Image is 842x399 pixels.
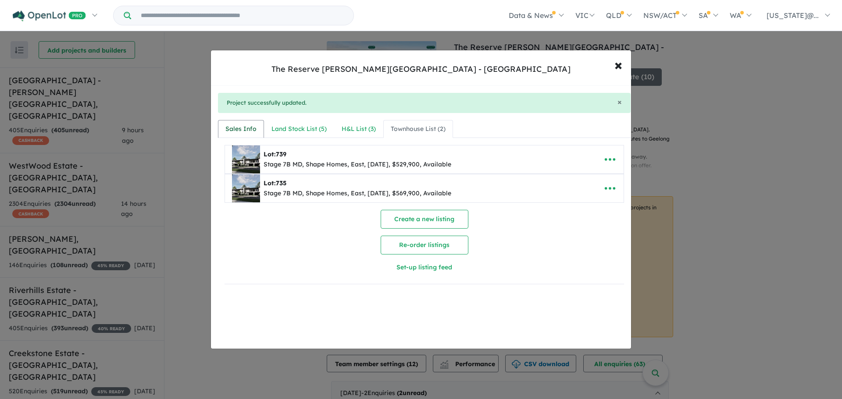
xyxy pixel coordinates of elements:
[381,236,468,254] button: Re-order listings
[264,159,451,170] div: Stage 7B MD, Shape Homes, East, [DATE], $529,900, Available
[342,124,376,134] div: H&L List ( 3 )
[614,55,622,74] span: ×
[225,124,257,134] div: Sales Info
[271,124,327,134] div: Land Stock List ( 5 )
[133,6,352,25] input: Try estate name, suburb, builder or developer
[218,93,631,113] div: Project successfully updated.
[276,179,286,187] span: 735
[767,11,819,20] span: [US_STATE]@...
[232,145,260,173] img: The%20Reserve%20Armstrong%20Creek%20Estate%20-%20Charlemont%20-%20Lot%20739___1752728829.jpg
[264,179,286,187] b: Lot:
[617,97,622,107] span: ×
[271,64,571,75] div: The Reserve [PERSON_NAME][GEOGRAPHIC_DATA] - [GEOGRAPHIC_DATA]
[232,174,260,202] img: The%20Reserve%20Armstrong%20Creek%20Estate%20-%20Charlemont%20-%20Lot%20735___1752728912.jpg
[391,124,446,134] div: Townhouse List ( 2 )
[276,150,286,158] span: 739
[325,258,524,277] button: Set-up listing feed
[264,150,286,158] b: Lot:
[381,210,468,229] button: Create a new listing
[617,98,622,106] button: Close
[264,188,451,199] div: Stage 7B MD, Shape Homes, East, [DATE], $569,900, Available
[13,11,86,21] img: Openlot PRO Logo White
